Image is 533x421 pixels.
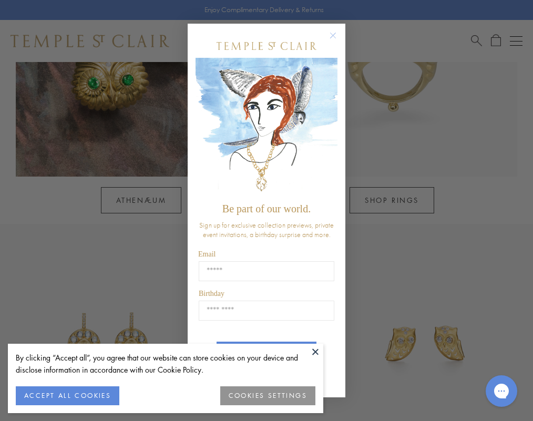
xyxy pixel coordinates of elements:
[16,386,119,405] button: ACCEPT ALL COOKIES
[480,372,522,410] iframe: Gorgias live chat messenger
[220,386,315,405] button: COOKIES SETTINGS
[332,34,345,47] button: Close dialog
[217,342,316,363] button: SUBSCRIBE
[199,290,224,297] span: Birthday
[217,42,316,50] img: Temple St. Clair
[16,352,315,376] div: By clicking “Accept all”, you agree that our website can store cookies on your device and disclos...
[196,58,337,198] img: c4a9eb12-d91a-4d4a-8ee0-386386f4f338.jpeg
[222,203,311,214] span: Be part of our world.
[199,220,334,239] span: Sign up for exclusive collection previews, private event invitations, a birthday surprise and more.
[198,250,216,258] span: Email
[199,261,334,281] input: Email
